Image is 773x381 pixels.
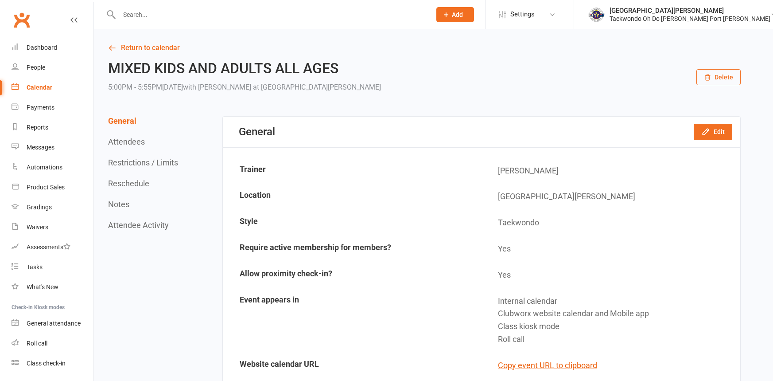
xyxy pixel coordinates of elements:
div: What's New [27,283,58,291]
div: People [27,64,45,71]
div: Automations [27,164,62,171]
a: Roll call [12,334,93,354]
div: General [239,126,275,138]
a: Assessments [12,237,93,257]
button: Copy event URL to clipboard [498,359,597,372]
div: Reports [27,124,48,131]
div: Taekwondo Oh Do [PERSON_NAME] Port [PERSON_NAME] [610,15,770,23]
td: Website calendar URL [224,353,481,378]
td: Yes [482,236,739,262]
span: with [PERSON_NAME] [183,83,251,91]
div: Dashboard [27,44,57,51]
a: Return to calendar [108,42,741,54]
a: Product Sales [12,177,93,197]
a: Messages [12,137,93,157]
div: 5:00PM - 5:55PM[DATE] [108,81,381,94]
a: Calendar [12,78,93,98]
td: Event appears in [224,289,481,352]
h2: MIXED KIDS AND ADULTS ALL AGES [108,61,381,76]
div: Tasks [27,263,43,271]
div: Class check-in [27,360,66,367]
img: thumb_image1517475016.png [587,6,605,24]
span: at [GEOGRAPHIC_DATA][PERSON_NAME] [253,83,381,91]
div: Roll call [498,333,733,346]
div: Assessments [27,244,70,251]
button: General [108,116,136,126]
button: Add [436,7,474,22]
a: People [12,58,93,78]
button: Delete [696,69,741,85]
td: Require active membership for members? [224,236,481,262]
a: Tasks [12,257,93,277]
div: Roll call [27,340,47,347]
td: [PERSON_NAME] [482,158,739,184]
td: Taekwondo [482,210,739,236]
div: Class kiosk mode [498,320,733,333]
div: Gradings [27,204,52,211]
button: Notes [108,200,129,209]
button: Attendees [108,137,145,146]
button: Reschedule [108,179,149,188]
td: Style [224,210,481,236]
input: Search... [117,8,425,21]
a: Reports [12,118,93,137]
td: Location [224,184,481,209]
a: Dashboard [12,38,93,58]
div: Product Sales [27,184,65,191]
a: General attendance kiosk mode [12,314,93,334]
button: Attendee Activity [108,220,169,230]
a: Automations [12,157,93,177]
div: Waivers [27,224,48,231]
div: Internal calendar [498,295,733,308]
button: Edit [694,124,732,140]
a: What's New [12,277,93,297]
a: Payments [12,98,93,118]
div: [GEOGRAPHIC_DATA][PERSON_NAME] [610,7,770,15]
a: Gradings [12,197,93,217]
a: Clubworx [11,9,33,31]
a: Class kiosk mode [12,354,93,373]
div: General attendance [27,320,81,327]
div: Payments [27,104,54,111]
div: Clubworx website calendar and Mobile app [498,307,733,320]
td: [GEOGRAPHIC_DATA][PERSON_NAME] [482,184,739,209]
button: Restrictions / Limits [108,158,178,167]
span: Settings [510,4,535,24]
div: Calendar [27,84,52,91]
a: Waivers [12,217,93,237]
span: Add [452,11,463,18]
div: Messages [27,144,54,151]
td: Trainer [224,158,481,184]
td: Allow proximity check-in? [224,263,481,288]
td: Yes [482,263,739,288]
